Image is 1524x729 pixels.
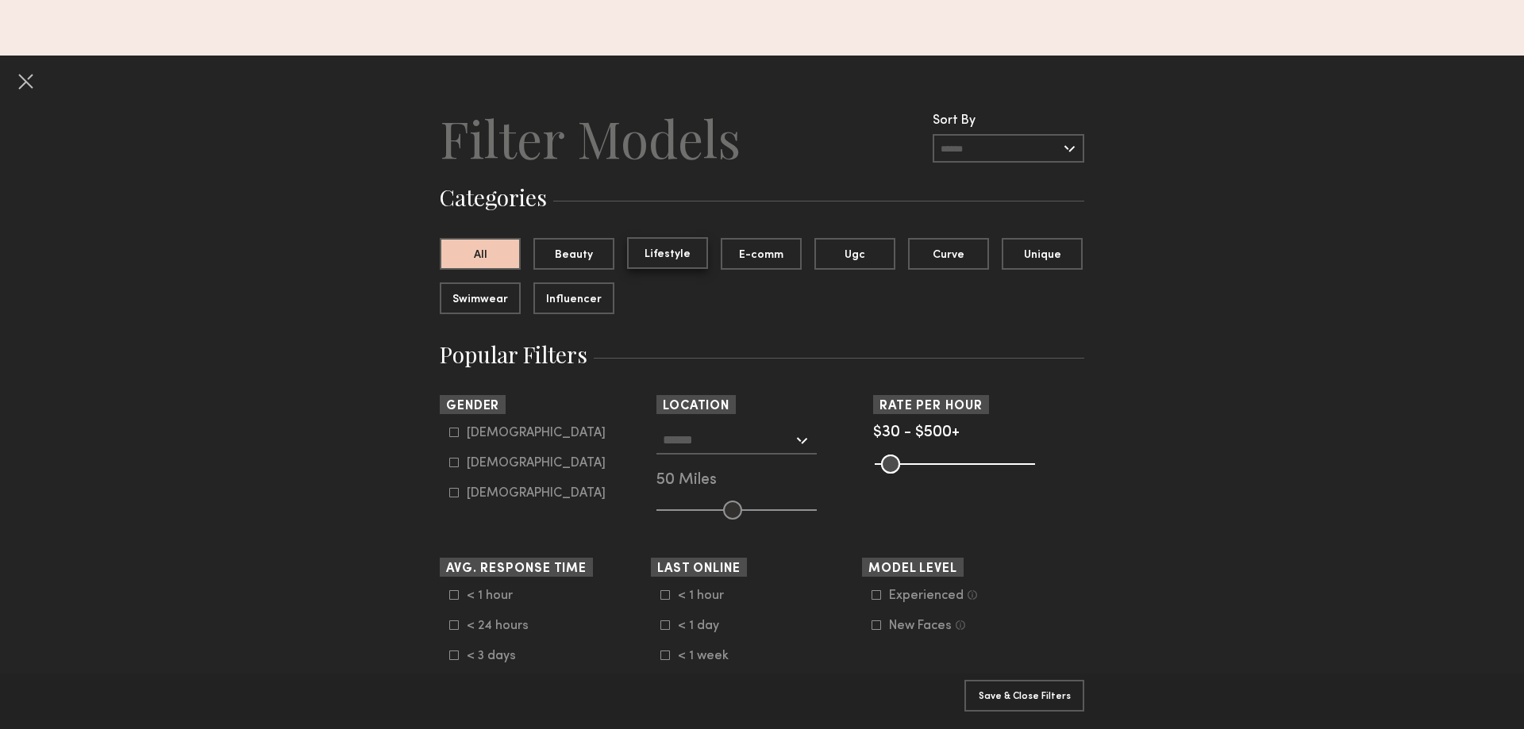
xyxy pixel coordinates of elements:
[678,621,740,631] div: < 1 day
[933,114,1084,128] div: Sort By
[678,651,740,661] div: < 1 week
[467,489,606,498] div: [DEMOGRAPHIC_DATA]
[533,238,614,270] button: Beauty
[873,425,960,440] span: $30 - $500+
[467,591,529,600] div: < 1 hour
[721,238,802,270] button: E-comm
[964,680,1084,712] button: Save & Close Filters
[13,68,38,94] button: Cancel
[440,340,1084,370] h3: Popular Filters
[663,401,729,412] span: Location
[467,428,606,438] div: [DEMOGRAPHIC_DATA]
[446,563,587,575] span: Avg. Response Time
[657,563,741,575] span: Last Online
[908,238,989,270] button: Curve
[440,106,741,170] h2: Filter Models
[467,651,529,661] div: < 3 days
[533,282,614,314] button: Influencer
[440,282,521,314] button: Swimwear
[868,563,957,575] span: Model Level
[13,68,38,97] common-close-button: Cancel
[467,621,529,631] div: < 24 hours
[889,591,964,600] div: Experienced
[467,459,606,468] div: [DEMOGRAPHIC_DATA]
[1002,238,1083,270] button: Unique
[446,401,499,412] span: Gender
[440,182,1084,213] h3: Categories
[678,591,740,600] div: < 1 hour
[627,237,708,269] button: Lifestyle
[879,401,983,412] span: Rate per Hour
[889,621,952,631] div: New Faces
[814,238,895,270] button: Ugc
[656,474,868,488] div: 50 Miles
[440,238,521,270] button: All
